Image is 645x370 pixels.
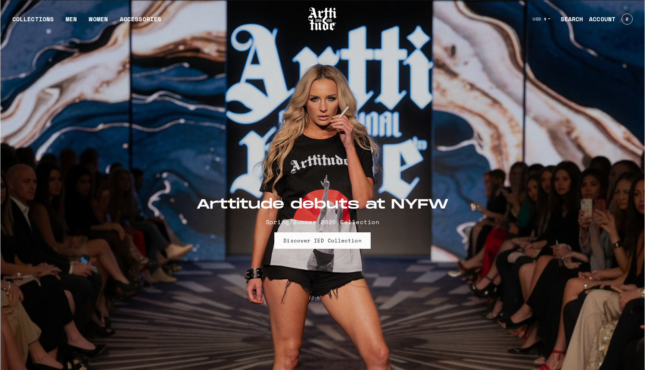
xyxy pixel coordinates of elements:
[89,15,108,29] a: WOMEN
[626,17,628,21] span: 2
[528,11,555,27] button: USD $
[196,197,449,213] h2: Arttitude debuts at NYFW
[120,15,161,29] div: ACCESSORIES
[583,12,616,26] a: ACCOUNT
[274,232,370,249] a: Discover IED Collection
[533,16,547,22] span: USD $
[555,12,583,26] a: SEARCH
[6,15,167,29] ul: Main navigation
[616,10,633,28] a: Open cart
[196,217,449,226] p: Spring/Summer 2026 Collection
[308,6,337,32] img: Arttitude
[66,15,77,29] a: MEN
[12,15,54,29] div: COLLECTIONS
